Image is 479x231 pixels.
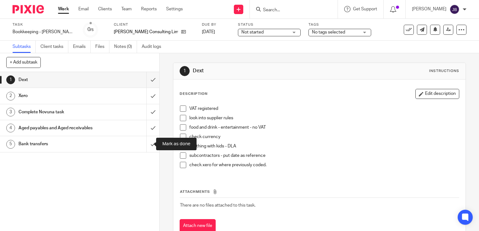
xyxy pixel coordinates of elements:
a: Files [95,41,109,53]
p: food and drink - entertainment - no VAT [189,124,459,131]
a: Emails [73,41,91,53]
p: check xero for where previously coded. [189,162,459,168]
img: Pixie [13,5,44,13]
p: [PERSON_NAME] Consulting Limited [114,29,178,35]
label: Tags [308,22,371,27]
div: 3 [6,108,15,116]
a: Email [78,6,89,12]
h1: Xero [18,91,100,100]
a: Audit logs [142,41,166,53]
span: Attachments [180,190,210,193]
p: anything with kids - DLA [189,143,459,149]
span: No tags selected [312,30,345,34]
a: Client tasks [40,41,68,53]
p: VAT registered [189,105,459,112]
p: look into supplier rules [189,115,459,121]
h1: Bank transfers [18,139,100,149]
p: Description [180,91,208,96]
a: Settings [166,6,183,12]
img: svg%3E [450,4,460,14]
label: Due by [202,22,230,27]
h1: Dext [18,75,100,85]
div: 2 [6,92,15,100]
div: Instructions [429,69,459,74]
div: 1 [6,75,15,84]
a: Subtasks [13,41,36,53]
button: Edit description [415,89,459,99]
a: Clients [98,6,112,12]
div: 5 [6,140,15,149]
label: Task [13,22,75,27]
span: There are no files attached to this task. [180,203,255,208]
p: check currency [189,134,459,140]
h1: Dext [193,68,333,74]
div: Bookkeeping - Agnes Cole [13,29,75,35]
h1: Complete Novuna task [18,107,100,117]
div: 1 [180,66,190,76]
div: 0 [87,26,94,33]
a: Work [58,6,69,12]
div: 4 [6,124,15,132]
p: subcontractors - put date as reference [189,152,459,159]
span: Get Support [353,7,377,11]
label: Client [114,22,194,27]
div: Bookkeeping - [PERSON_NAME] [13,29,75,35]
span: Not started [241,30,264,34]
a: Team [121,6,132,12]
h1: Aged payables and Aged receivables [18,123,100,133]
p: [PERSON_NAME] [412,6,446,12]
a: Notes (0) [114,41,137,53]
input: Search [262,8,319,13]
label: Status [238,22,301,27]
small: /5 [90,28,94,32]
button: + Add subtask [6,57,41,68]
a: Reports [141,6,157,12]
span: [DATE] [202,30,215,34]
